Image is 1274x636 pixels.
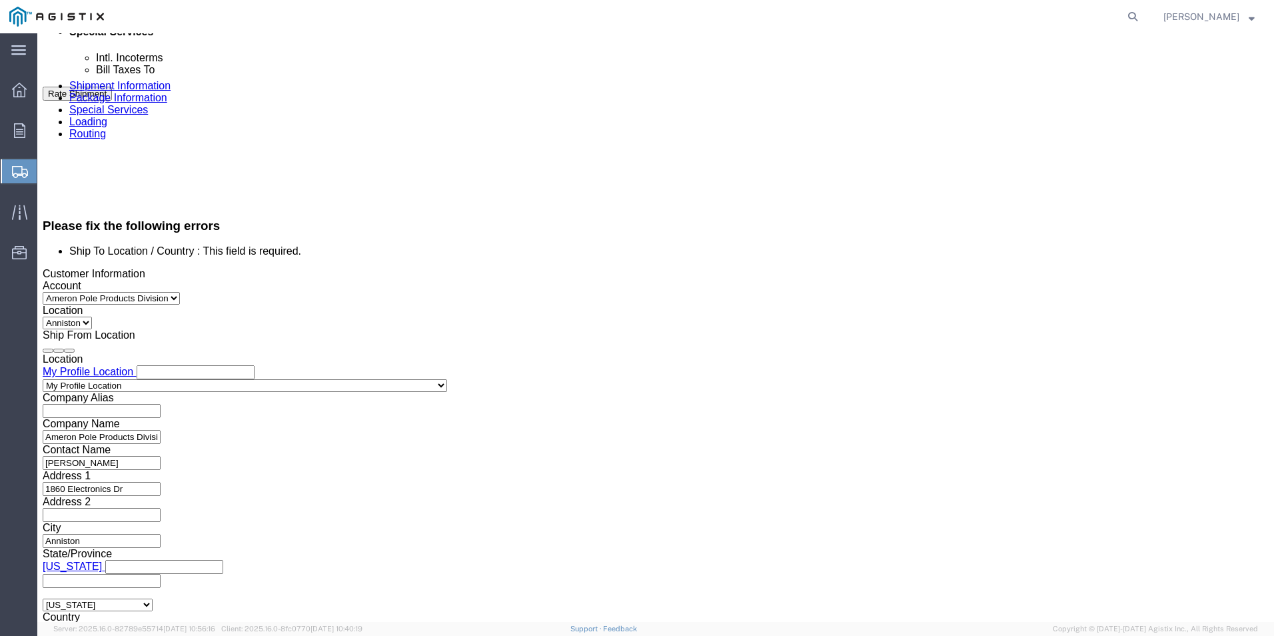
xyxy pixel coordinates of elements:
span: Copyright © [DATE]-[DATE] Agistix Inc., All Rights Reserved [1053,623,1258,635]
a: Feedback [603,625,637,633]
span: Server: 2025.16.0-82789e55714 [53,625,215,633]
img: logo [9,7,104,27]
span: Janna Hardy [1163,9,1239,24]
span: [DATE] 10:40:19 [311,625,362,633]
a: Support [570,625,604,633]
span: Client: 2025.16.0-8fc0770 [221,625,362,633]
button: [PERSON_NAME] [1163,9,1255,25]
span: [DATE] 10:56:16 [163,625,215,633]
iframe: FS Legacy Container [37,33,1274,622]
